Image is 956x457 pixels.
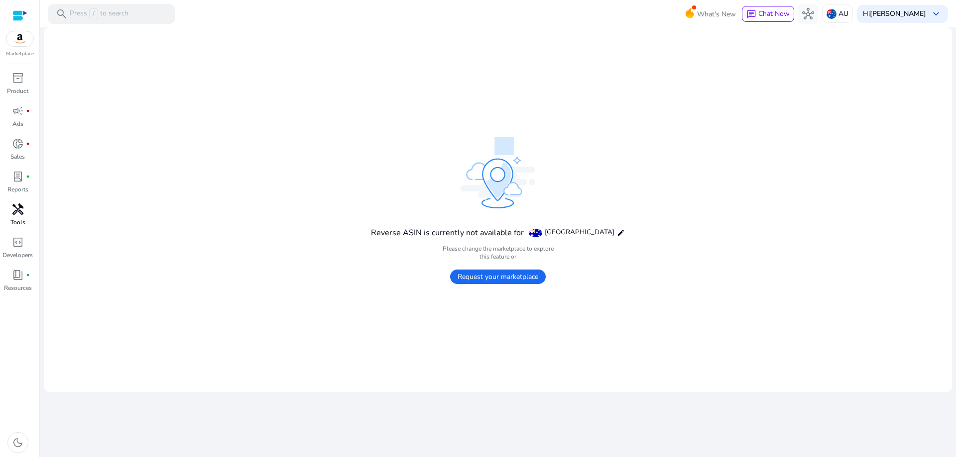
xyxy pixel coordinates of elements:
[89,8,98,19] span: /
[802,8,814,20] span: hub
[6,31,33,46] img: amazon.svg
[26,109,30,113] span: fiber_manual_record
[746,9,756,19] span: chat
[838,5,848,22] p: AU
[798,4,818,24] button: hub
[4,283,32,292] p: Resources
[461,137,535,208] img: Feature-Not-Available
[758,9,790,18] span: Chat Now
[12,203,24,215] span: handyman
[371,228,524,238] h4: Reverse ASIN is currently not available for
[450,270,546,284] span: Request your marketplace
[26,273,30,277] span: fiber_manual_record
[870,9,926,18] b: [PERSON_NAME]
[827,9,836,19] img: au.svg
[742,6,794,22] button: chatChat Now
[7,185,28,194] p: Reports
[6,50,34,58] p: Marketplace
[371,245,625,261] h4: Please change the marketplace to explore this feature or
[70,8,128,19] p: Press to search
[12,269,24,281] span: book_4
[545,227,614,237] span: [GEOGRAPHIC_DATA]
[12,105,24,117] span: campaign
[12,171,24,183] span: lab_profile
[863,10,926,17] p: Hi
[12,138,24,150] span: donut_small
[12,437,24,449] span: dark_mode
[10,152,25,161] p: Sales
[56,8,68,20] span: search
[10,218,25,227] p: Tools
[697,5,736,23] span: What's New
[12,236,24,248] span: code_blocks
[12,119,23,128] p: Ads
[26,142,30,146] span: fiber_manual_record
[930,8,942,20] span: keyboard_arrow_down
[2,251,33,260] p: Developers
[617,229,625,237] mat-icon: edit
[26,175,30,179] span: fiber_manual_record
[12,72,24,84] span: inventory_2
[7,87,28,95] p: Product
